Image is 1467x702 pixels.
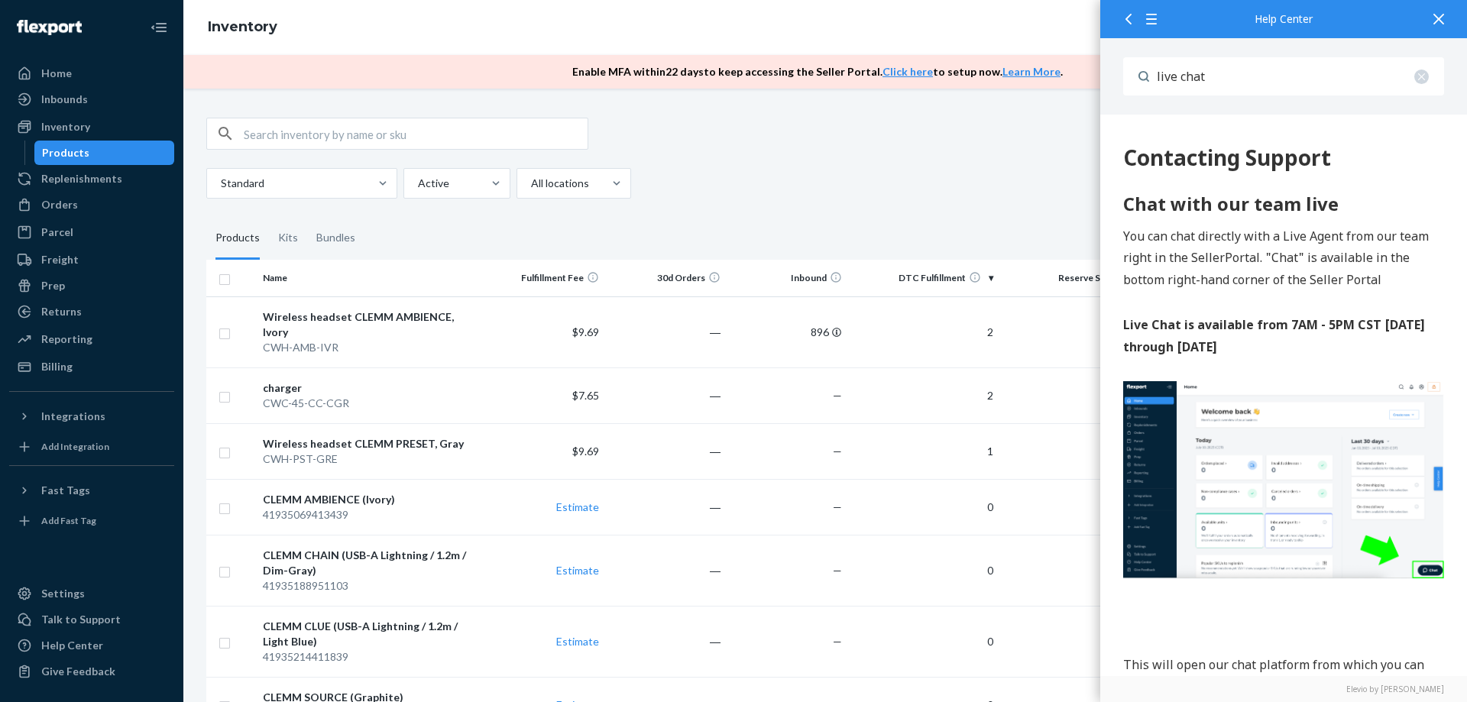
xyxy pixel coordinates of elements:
div: Help Center [41,638,103,653]
a: Billing [9,354,174,379]
span: — [833,445,842,458]
th: Reserve Storage [999,260,1151,296]
td: ― [605,423,727,479]
strong: Live Chat is available from 7AM - 5PM CST [DATE] through [DATE] [23,202,325,241]
div: Wireless headset CLEMM PRESET, Gray [263,436,478,451]
div: Kits [278,217,298,260]
th: Inbound [727,260,848,296]
a: Returns [9,299,174,324]
a: Products [34,141,175,165]
div: Parcel [41,225,73,240]
span: — [833,635,842,648]
div: Replenishments [41,171,122,186]
img: Screenshot 2025-07-10 at 4.27.17 PM.png [23,267,344,465]
div: Products [215,217,260,260]
div: Inbounds [41,92,88,107]
th: 30d Orders [605,260,727,296]
a: Orders [9,192,174,217]
a: Add Fast Tag [9,509,174,533]
div: Prep [41,278,65,293]
img: Flexport logo [17,20,82,35]
a: Replenishments [9,167,174,191]
div: Add Fast Tag [41,514,96,527]
span: $9.69 [572,445,599,458]
a: Freight [9,247,174,272]
div: CLEMM CHAIN (USB-A Lightning / 1.2m / Dim-Gray) [263,548,478,578]
div: CWC-45-CC-CGR [263,396,478,411]
input: Search inventory by name or sku [244,118,588,149]
td: 1 [848,423,999,479]
td: ― [605,296,727,367]
input: Search [1149,57,1444,95]
a: Settings [9,581,174,606]
a: Elevio by [PERSON_NAME] [1123,684,1444,694]
a: Estimate [556,635,599,648]
td: 0 [848,606,999,677]
p: Enable MFA within 22 days to keep accessing the Seller Portal. to setup now. . [572,64,1063,79]
td: 2 [848,367,999,423]
input: All locations [529,176,531,191]
button: Fast Tags [9,478,174,503]
div: Freight [41,252,79,267]
button: Close Navigation [144,12,174,43]
a: Inventory [9,115,174,139]
div: CWH-AMB-IVR [263,340,478,355]
a: Inventory [208,18,277,35]
ol: breadcrumbs [196,5,290,50]
a: Learn More [1002,65,1061,78]
div: Returns [41,304,82,319]
div: 516 Contacting Support [23,31,344,57]
div: CLEMM CLUE (USB-A Lightning / 1.2m / Light Blue) [263,619,478,649]
span: — [833,500,842,513]
div: Help Center [1123,14,1444,24]
div: CWH-PST-GRE [263,451,478,467]
a: Estimate [556,500,599,513]
div: Wireless headset CLEMM AMBIENCE, Ivory [263,309,478,340]
div: Give Feedback [41,664,115,679]
span: — [833,564,842,577]
div: Products [42,145,89,160]
a: Reporting [9,327,174,351]
span: $7.65 [572,389,599,402]
td: 0 [848,479,999,535]
a: Click here [882,65,933,78]
div: Settings [41,586,85,601]
a: Prep [9,273,174,298]
td: ― [605,606,727,677]
div: Home [41,66,72,81]
input: Active [416,176,418,191]
div: CLEMM AMBIENCE (Ivory) [263,492,478,507]
th: Fulfillment Fee [484,260,606,296]
div: Bundles [316,217,355,260]
div: Integrations [41,409,105,424]
button: Integrations [9,404,174,429]
td: 896 [727,296,848,367]
td: ― [605,535,727,606]
span: — [833,389,842,402]
p: You can chat directly with a Live Agent from our team right in the SellerPortal. "Chat" is availa... [23,111,344,176]
h2: Chat with our team live [23,76,344,103]
a: Parcel [9,220,174,244]
button: Give Feedback [9,659,174,684]
p: This will open our chat platform from which you can speak to our team by clicking "Start Chat" [23,539,344,584]
div: Billing [41,359,73,374]
th: DTC Fulfillment [848,260,999,296]
div: 41935214411839 [263,649,478,665]
a: Talk to Support [9,607,174,632]
div: Talk to Support [41,612,121,627]
td: ― [605,367,727,423]
span: $9.69 [572,325,599,338]
td: 0 [848,535,999,606]
td: 2 [848,296,999,367]
div: 41935188951103 [263,578,478,594]
td: ― [605,479,727,535]
a: Help Center [9,633,174,658]
div: Fast Tags [41,483,90,498]
div: 41935069413439 [263,507,478,522]
th: Name [257,260,484,296]
div: Add Integration [41,440,109,453]
div: charger [263,380,478,396]
div: Orders [41,197,78,212]
a: Estimate [556,564,599,577]
a: Home [9,61,174,86]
